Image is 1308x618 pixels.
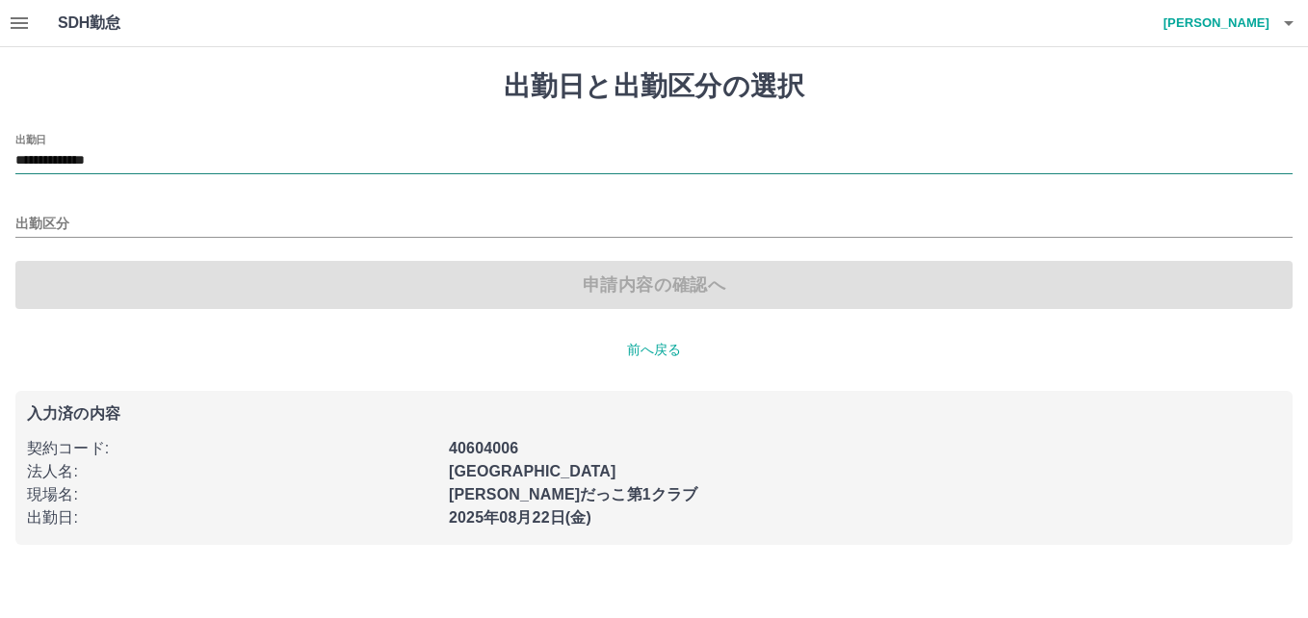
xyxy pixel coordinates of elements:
b: [PERSON_NAME]だっこ第1クラブ [449,486,697,502]
label: 出勤日 [15,132,46,146]
b: 40604006 [449,440,518,456]
p: 現場名 : [27,483,437,506]
p: 法人名 : [27,460,437,483]
b: [GEOGRAPHIC_DATA] [449,463,616,479]
p: 入力済の内容 [27,406,1281,422]
p: 出勤日 : [27,506,437,529]
p: 前へ戻る [15,340,1293,360]
p: 契約コード : [27,437,437,460]
b: 2025年08月22日(金) [449,509,591,526]
h1: 出勤日と出勤区分の選択 [15,70,1293,103]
